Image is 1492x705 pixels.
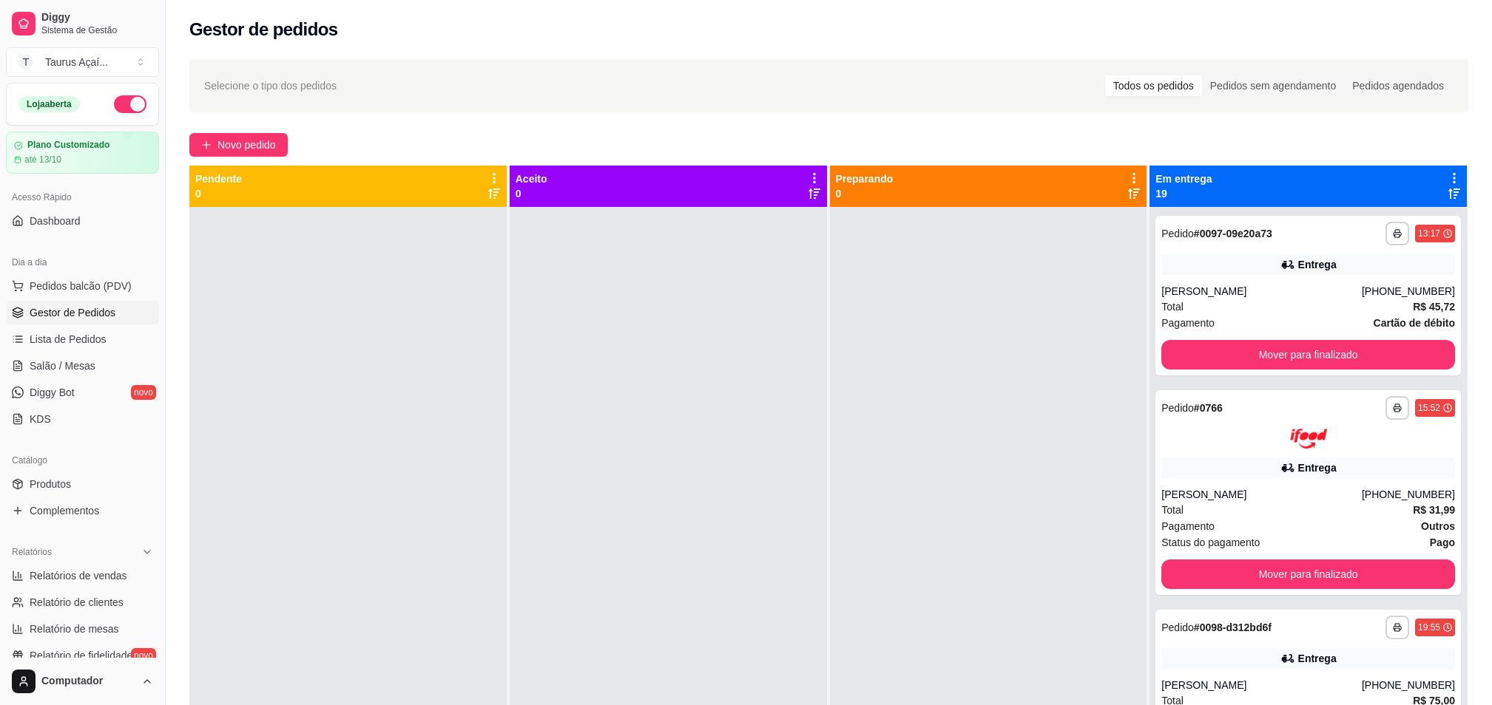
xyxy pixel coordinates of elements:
p: 0 [516,186,547,201]
span: Gestor de Pedidos [30,305,115,320]
a: Salão / Mesas [6,354,159,378]
span: Complementos [30,503,99,518]
button: Novo pedido [189,133,288,157]
button: Alterar Status [114,95,146,113]
div: Acesso Rápido [6,185,159,209]
a: Relatório de fidelidadenovo [6,644,159,667]
p: Preparando [836,171,894,186]
div: Entrega [1298,651,1337,666]
span: Sistema de Gestão [41,24,153,36]
a: Gestor de Pedidos [6,301,159,324]
div: 15:52 [1418,402,1440,414]
div: 13:17 [1418,228,1440,239]
p: 19 [1155,186,1212,201]
strong: Outros [1421,520,1455,532]
span: Diggy Bot [30,385,75,400]
a: Dashboard [6,209,159,233]
div: Loja aberta [18,96,80,112]
div: Entrega [1298,460,1337,475]
span: Status do pagamento [1161,534,1260,551]
strong: R$ 31,99 [1413,504,1455,516]
span: Relatório de mesas [30,621,119,636]
div: Catálogo [6,449,159,472]
button: Computador [6,664,159,699]
span: Relatório de fidelidade [30,648,132,663]
strong: R$ 45,72 [1413,301,1455,313]
p: Em entrega [1155,171,1212,186]
strong: Pago [1430,537,1455,548]
div: [PERSON_NAME] [1161,284,1362,299]
img: ifood [1290,429,1327,449]
div: Pedidos agendados [1344,75,1452,96]
span: T [18,55,33,69]
span: Total [1161,502,1184,518]
a: Relatório de mesas [6,617,159,641]
a: DiggySistema de Gestão [6,6,159,41]
article: até 13/10 [24,154,61,166]
span: Pedido [1161,228,1194,239]
strong: # 0097-09e20a73 [1194,228,1272,239]
h2: Gestor de pedidos [189,18,338,41]
span: Pedidos balcão (PDV) [30,279,132,293]
span: KDS [30,412,51,426]
span: Salão / Mesas [30,358,95,373]
span: Lista de Pedidos [30,332,107,347]
span: Diggy [41,11,153,24]
a: Produtos [6,472,159,496]
a: Lista de Pedidos [6,327,159,351]
div: Dia a dia [6,251,159,274]
button: Mover para finalizado [1161,340,1455,369]
strong: # 0098-d312bd6f [1194,621,1272,633]
span: Dashboard [30,214,81,228]
span: plus [201,140,212,150]
a: KDS [6,407,159,431]
p: Pendente [195,171,242,186]
span: Pedido [1161,402,1194,414]
span: Novo pedido [217,137,276,153]
div: Entrega [1298,257,1337,272]
span: Pedido [1161,621,1194,633]
a: Plano Customizadoaté 13/10 [6,132,159,174]
span: Relatório de clientes [30,595,124,610]
span: Relatórios de vendas [30,568,127,583]
span: Computador [41,675,135,688]
div: Todos os pedidos [1105,75,1202,96]
span: Produtos [30,477,71,491]
span: Total [1161,299,1184,315]
div: Pedidos sem agendamento [1202,75,1344,96]
div: [PERSON_NAME] [1161,487,1362,502]
a: Relatório de clientes [6,590,159,614]
span: Selecione o tipo dos pedidos [204,78,337,94]
div: [PHONE_NUMBER] [1362,284,1455,299]
a: Relatórios de vendas [6,564,159,587]
p: 0 [836,186,894,201]
button: Pedidos balcão (PDV) [6,274,159,298]
button: Select a team [6,47,159,77]
div: Taurus Açaí ... [45,55,108,69]
div: [PHONE_NUMBER] [1362,487,1455,502]
strong: # 0766 [1194,402,1223,414]
a: Diggy Botnovo [6,381,159,404]
div: [PERSON_NAME] [1161,678,1362,692]
strong: Cartão de débito [1374,317,1455,329]
p: 0 [195,186,242,201]
p: Aceito [516,171,547,186]
div: [PHONE_NUMBER] [1362,678,1455,692]
span: Relatórios [12,546,52,558]
span: Pagamento [1161,315,1215,331]
button: Mover para finalizado [1161,559,1455,589]
div: 19:55 [1418,621,1440,633]
article: Plano Customizado [27,140,109,151]
a: Complementos [6,499,159,522]
span: Pagamento [1161,518,1215,534]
